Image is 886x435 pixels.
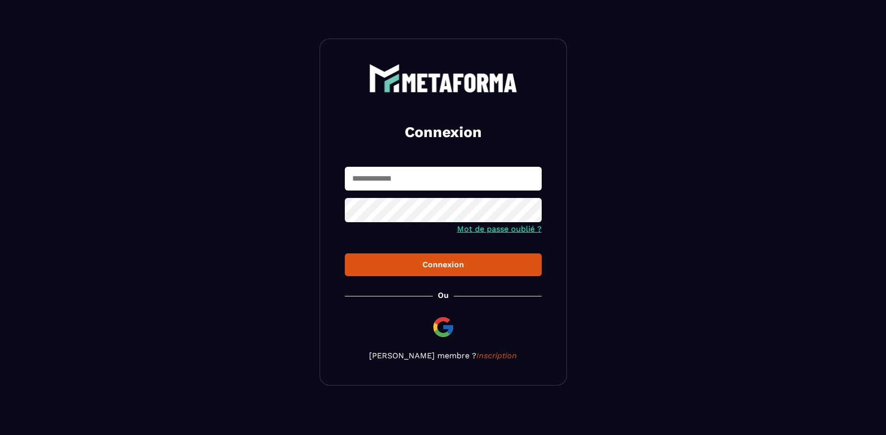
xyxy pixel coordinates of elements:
[438,291,449,300] p: Ou
[431,315,455,339] img: google
[345,253,542,276] button: Connexion
[369,64,517,93] img: logo
[345,64,542,93] a: logo
[357,122,530,142] h2: Connexion
[353,260,534,269] div: Connexion
[457,224,542,234] a: Mot de passe oublié ?
[345,351,542,360] p: [PERSON_NAME] membre ?
[476,351,517,360] a: Inscription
